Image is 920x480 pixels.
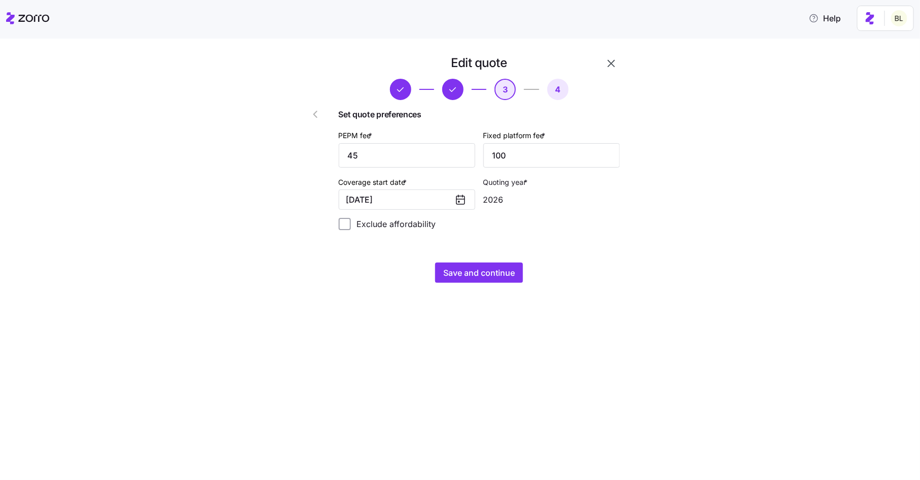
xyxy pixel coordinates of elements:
[435,263,523,283] button: Save and continue
[339,143,475,168] input: PEPM $
[339,108,620,121] span: Set quote preferences
[339,130,375,141] label: PEPM fee
[443,267,515,279] span: Save and continue
[351,218,436,230] label: Exclude affordability
[451,55,507,71] h1: Edit quote
[547,79,569,100] button: 4
[495,79,516,100] button: 3
[339,189,475,210] button: [DATE]
[483,130,548,141] label: Fixed platform fee
[483,143,620,168] input: Fixed platform fee $
[801,8,849,28] button: Help
[809,12,841,24] span: Help
[891,10,907,26] img: 2fabda6663eee7a9d0b710c60bc473af
[483,177,530,188] label: Quoting year
[339,177,409,188] label: Coverage start date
